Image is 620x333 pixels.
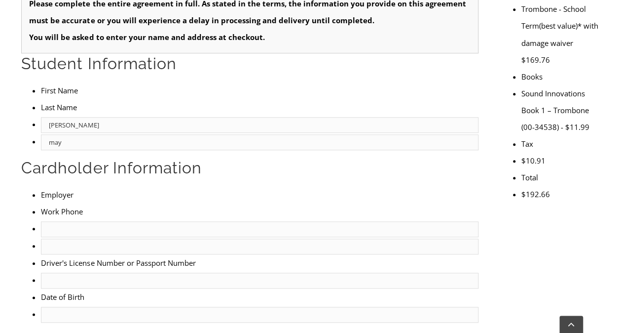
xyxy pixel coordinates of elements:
a: Page 1 [4,14,453,95]
li: Sound Innovations Book 1 – Trombone (00-34538) - $11.99 [521,85,599,135]
h2: Student Information [21,53,478,74]
button: Attachments [110,4,155,14]
h2: Cardholder Information [21,158,478,178]
li: Tax [521,135,599,152]
li: Driver's License Number or Passport Number [41,254,435,271]
li: Date of Birth [41,289,435,305]
li: Last Name [41,99,478,116]
li: Total [521,169,599,186]
button: Thumbnails [4,4,46,14]
li: Trombone - School Term(best value)* with damage waiver $169.76 [521,0,599,68]
li: Books [521,68,599,85]
li: Work Phone [41,203,478,220]
li: $10.91 [521,152,599,169]
span: Attachments [114,5,151,13]
a: Page 2 [4,95,453,175]
li: $192.66 [521,186,599,203]
li: First Name [41,82,478,99]
button: Document Outline [48,4,109,14]
span: Thumbnails [8,5,42,13]
li: Employer [41,186,478,203]
span: Document Outline [52,5,105,13]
